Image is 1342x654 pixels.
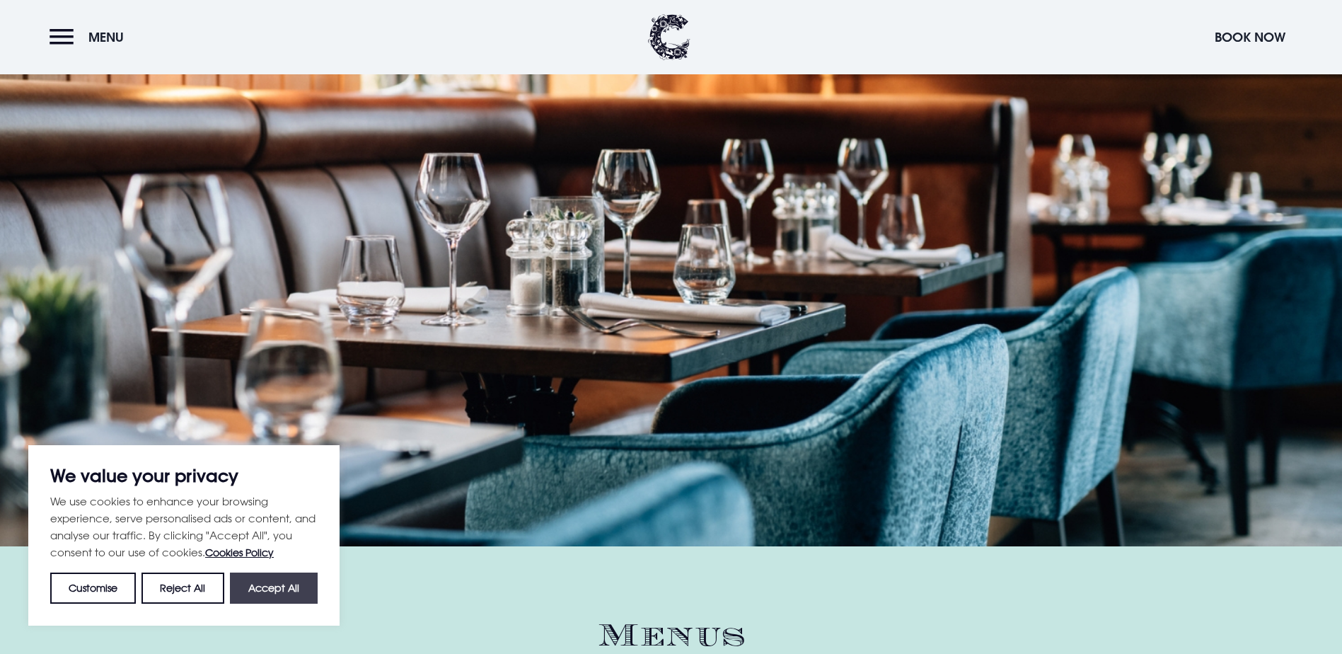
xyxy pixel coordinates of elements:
[230,573,318,604] button: Accept All
[205,546,274,558] a: Cookies Policy
[1208,22,1292,52] button: Book Now
[50,573,136,604] button: Customise
[50,493,318,561] p: We use cookies to enhance your browsing experience, serve personalised ads or content, and analys...
[648,14,690,60] img: Clandeboye Lodge
[88,29,124,45] span: Menu
[50,22,131,52] button: Menu
[141,573,224,604] button: Reject All
[50,467,318,484] p: We value your privacy
[28,445,340,626] div: We value your privacy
